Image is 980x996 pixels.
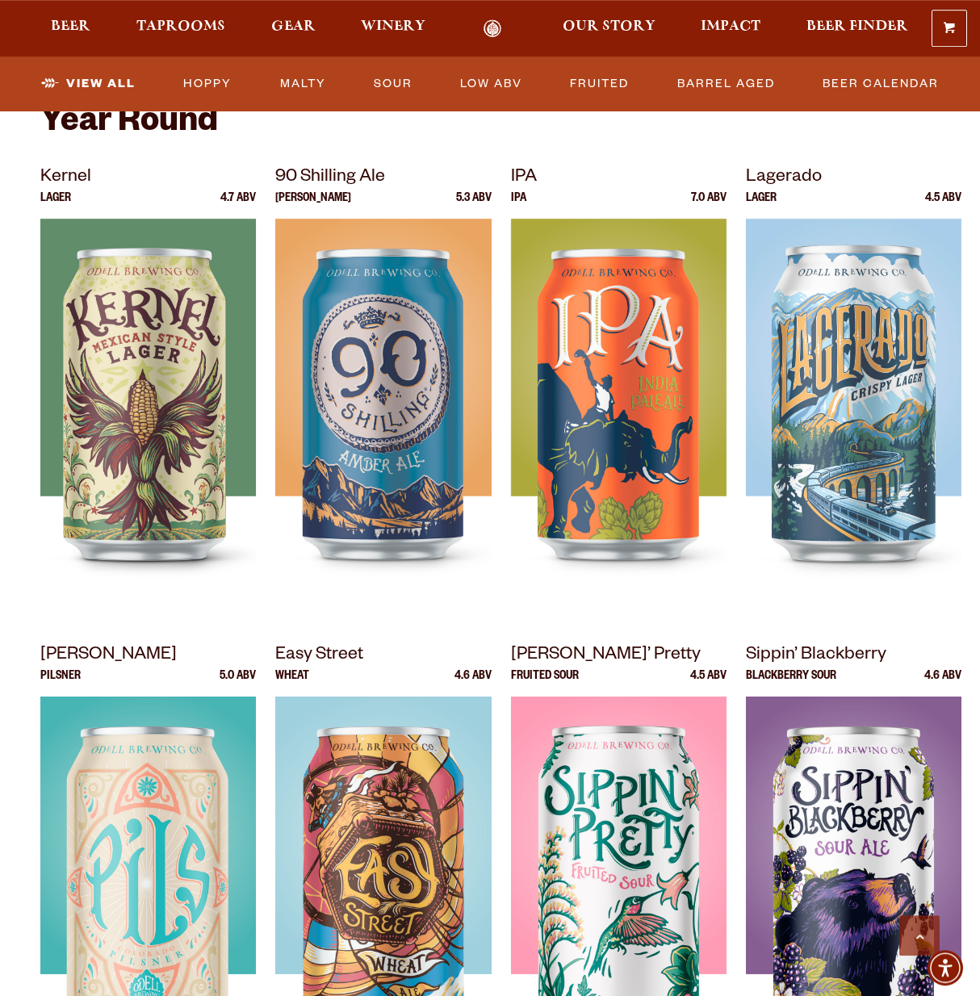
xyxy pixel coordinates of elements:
p: IPA [511,193,526,219]
span: Beer Finder [806,20,908,33]
img: Kernel [40,219,256,622]
p: Fruited Sour [511,671,579,697]
h2: Year Round [40,105,940,144]
a: Winery [350,19,436,38]
a: Malty [274,65,333,103]
a: Sour [367,65,419,103]
p: IPA [511,164,727,193]
p: 4.7 ABV [220,193,256,219]
img: Lagerado [746,219,961,622]
span: Gear [271,20,316,33]
p: Blackberry Sour [746,671,836,697]
p: Sippin’ Blackberry [746,642,961,671]
p: Wheat [275,671,309,697]
a: Barrel Aged [671,65,781,103]
p: [PERSON_NAME] [275,193,351,219]
a: Kernel Lager 4.7 ABV Kernel Kernel [40,164,256,622]
span: Impact [701,20,760,33]
a: Beer Calendar [816,65,945,103]
p: Pilsner [40,671,81,697]
p: Easy Street [275,642,491,671]
p: Lager [746,193,777,219]
p: 7.0 ABV [691,193,727,219]
span: Taprooms [136,20,225,33]
p: [PERSON_NAME] [40,642,256,671]
a: IPA IPA 7.0 ABV IPA IPA [511,164,727,622]
a: View All [35,65,142,103]
a: Taprooms [126,19,236,38]
p: Lager [40,193,71,219]
a: Beer [40,19,101,38]
span: Winery [361,20,425,33]
p: 5.3 ABV [456,193,492,219]
a: Lagerado Lager 4.5 ABV Lagerado Lagerado [746,164,961,622]
a: Low ABV [454,65,529,103]
img: 90 Shilling Ale [275,219,491,622]
div: Accessibility Menu [928,950,963,986]
p: 4.5 ABV [690,671,727,697]
span: Our Story [563,20,655,33]
p: 90 Shilling Ale [275,164,491,193]
p: 4.5 ABV [925,193,961,219]
a: Our Story [552,19,666,38]
a: Gear [261,19,326,38]
a: Beer Finder [796,19,919,38]
p: 4.6 ABV [454,671,492,697]
a: 90 Shilling Ale [PERSON_NAME] 5.3 ABV 90 Shilling Ale 90 Shilling Ale [275,164,491,622]
img: IPA [511,219,727,622]
a: Scroll to top [899,915,940,956]
a: Hoppy [177,65,238,103]
p: 5.0 ABV [220,671,256,697]
p: [PERSON_NAME]’ Pretty [511,642,727,671]
a: Fruited [563,65,635,103]
p: Kernel [40,164,256,193]
p: 4.6 ABV [924,671,961,697]
span: Beer [51,20,90,33]
p: Lagerado [746,164,961,193]
a: Odell Home [462,19,522,38]
a: Impact [690,19,771,38]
